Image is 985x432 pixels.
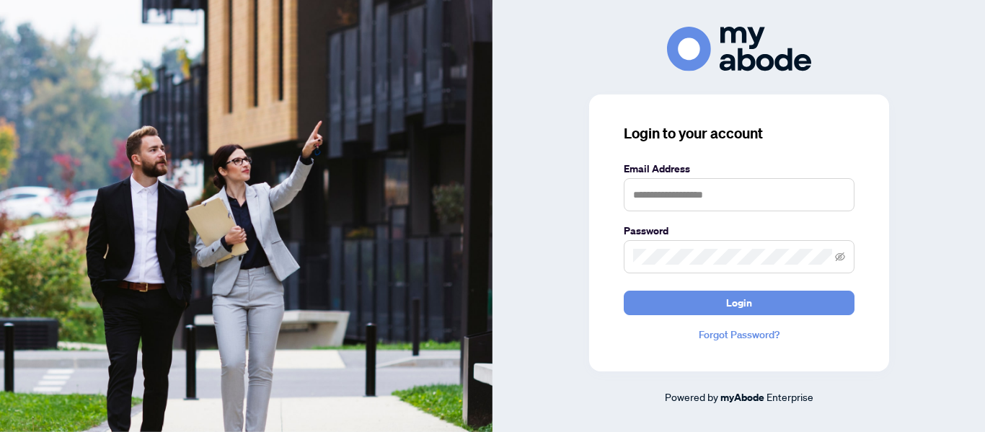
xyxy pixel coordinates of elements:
span: Enterprise [767,390,813,403]
img: ma-logo [667,27,811,71]
span: Powered by [665,390,718,403]
a: Forgot Password? [624,327,854,343]
h3: Login to your account [624,123,854,144]
label: Password [624,223,854,239]
span: Login [726,291,752,314]
button: Login [624,291,854,315]
label: Email Address [624,161,854,177]
a: myAbode [720,389,764,405]
span: eye-invisible [835,252,845,262]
